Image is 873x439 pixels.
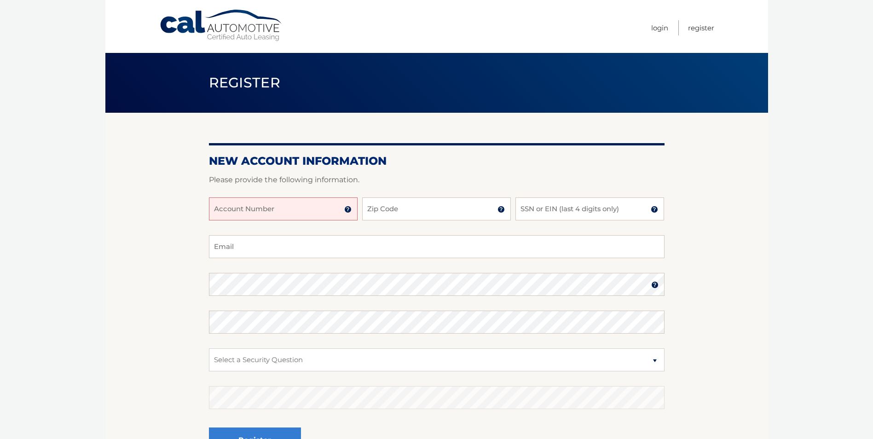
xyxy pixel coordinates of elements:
[344,206,352,213] img: tooltip.svg
[515,197,664,220] input: SSN or EIN (last 4 digits only)
[159,9,283,42] a: Cal Automotive
[209,74,281,91] span: Register
[497,206,505,213] img: tooltip.svg
[209,173,665,186] p: Please provide the following information.
[651,206,658,213] img: tooltip.svg
[209,197,358,220] input: Account Number
[688,20,714,35] a: Register
[362,197,511,220] input: Zip Code
[651,281,659,289] img: tooltip.svg
[209,235,665,258] input: Email
[651,20,668,35] a: Login
[209,154,665,168] h2: New Account Information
